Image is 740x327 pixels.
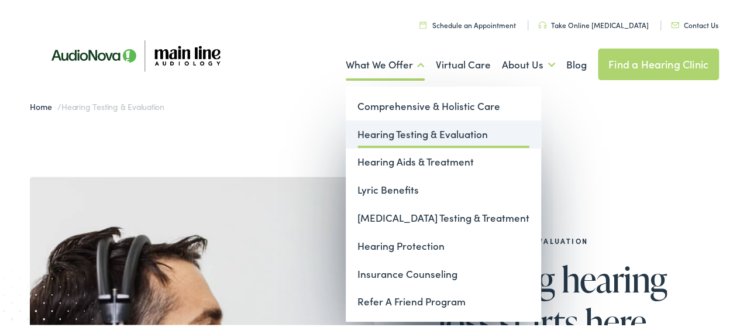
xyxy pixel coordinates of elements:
[438,235,719,243] h2: Hearing Testing & Evaluation
[346,259,541,287] a: Insurance Counseling
[346,174,541,202] a: Lyric Benefits
[346,230,541,259] a: Hearing Protection
[538,20,546,27] img: utility icon
[30,99,164,111] span: /
[671,18,718,28] a: Contact Us
[346,91,541,119] a: Comprehensive & Holistic Care
[346,119,541,147] a: Hearing Testing & Evaluation
[346,286,541,314] a: Refer A Friend Program
[502,42,555,85] a: About Us
[346,42,425,85] a: What We Offer
[419,18,516,28] a: Schedule an Appointment
[562,258,667,297] span: hearing
[671,20,679,26] img: utility icon
[419,19,426,27] img: utility icon
[566,42,587,85] a: Blog
[30,99,57,111] a: Home
[598,47,719,78] a: Find a Hearing Clinic
[346,202,541,230] a: [MEDICAL_DATA] Testing & Treatment
[436,42,491,85] a: Virtual Care
[346,146,541,174] a: Hearing Aids & Treatment
[61,99,164,111] span: Hearing Testing & Evaluation
[538,18,649,28] a: Take Online [MEDICAL_DATA]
